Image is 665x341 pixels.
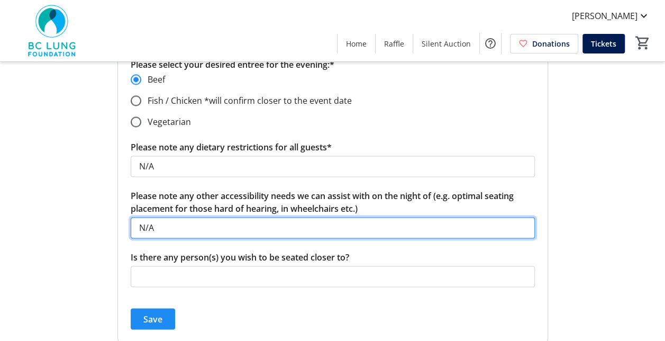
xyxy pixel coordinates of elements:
[131,251,349,264] label: Is there any person(s) you wish to be seated closer to?
[384,38,404,49] span: Raffle
[131,308,175,329] button: Save
[148,116,191,128] span: Vegetarian
[591,38,616,49] span: Tickets
[148,95,352,106] span: Fish / Chicken *will confirm closer to the event date
[6,4,101,57] img: BC Lung Foundation's Logo
[510,34,578,53] a: Donations
[338,34,375,53] a: Home
[346,38,367,49] span: Home
[572,10,637,22] span: [PERSON_NAME]
[131,141,332,154] label: Please note any dietary restrictions for all guests*
[131,190,535,215] label: Please note any other accessibility needs we can assist with on the night of (e.g. optimal seatin...
[131,58,535,71] p: Please select your desired entree for the evening:*
[148,74,165,85] span: Beef
[376,34,413,53] a: Raffle
[413,34,479,53] a: Silent Auction
[480,33,501,54] button: Help
[563,7,659,24] button: [PERSON_NAME]
[422,38,471,49] span: Silent Auction
[143,312,162,325] span: Save
[532,38,570,49] span: Donations
[582,34,625,53] a: Tickets
[633,33,652,52] button: Cart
